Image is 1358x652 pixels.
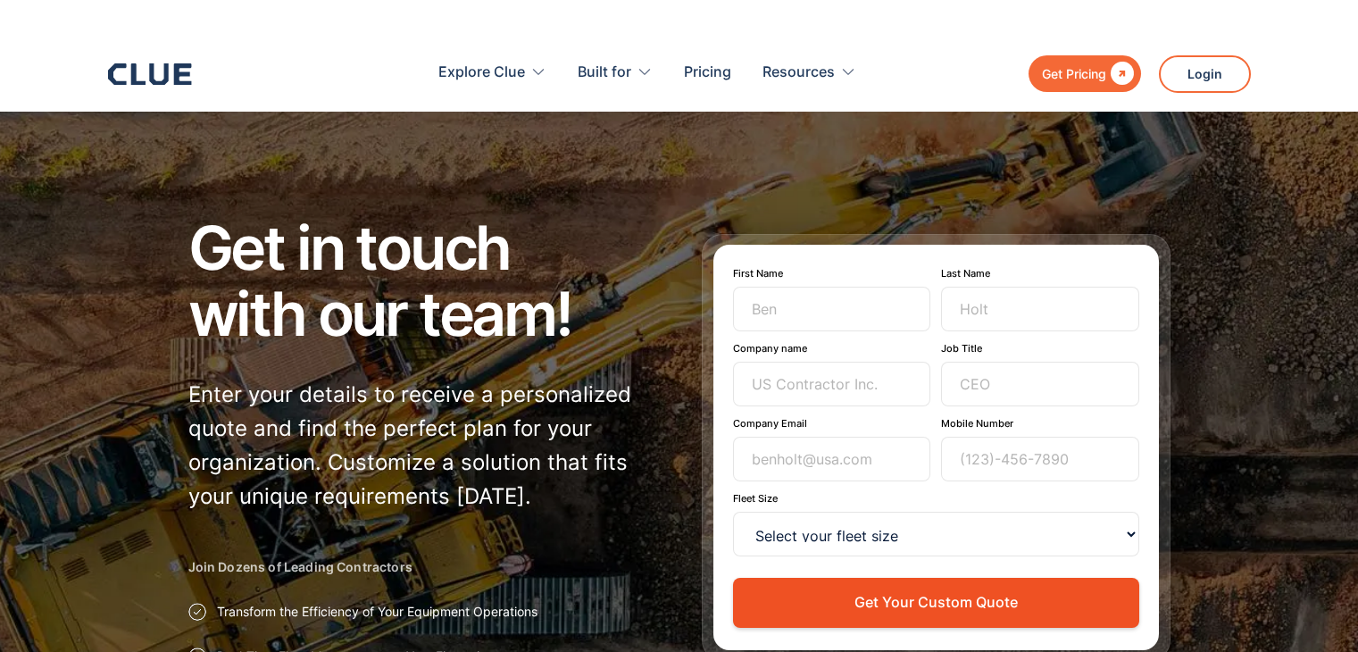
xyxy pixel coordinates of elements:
div:  [1106,63,1134,85]
input: Ben [733,287,931,331]
a: Login [1159,55,1251,93]
div: Resources [762,45,856,101]
img: Approval checkmark icon [188,603,206,621]
label: Last Name [941,267,1139,280]
label: Fleet Size [733,492,1139,505]
div: Get Pricing [1042,63,1106,85]
label: Company Email [733,417,931,430]
label: Job Title [941,342,1139,355]
p: Transform the Efficiency of Your Equipment Operations [217,603,537,621]
button: Get Your Custom Quote [733,578,1139,627]
label: Mobile Number [941,417,1139,430]
h1: Get in touch with our team! [188,214,657,347]
input: US Contractor Inc. [733,362,931,406]
a: Pricing [684,45,731,101]
p: Enter your details to receive a personalized quote and find the perfect plan for your organizatio... [188,378,657,514]
input: Holt [941,287,1139,331]
input: CEO [941,362,1139,406]
input: benholt@usa.com [733,437,931,481]
a: Get Pricing [1029,55,1141,92]
label: Company name [733,342,931,355]
div: Explore Clue [438,45,525,101]
div: Built for [578,45,631,101]
div: Resources [762,45,835,101]
h2: Join Dozens of Leading Contractors [188,558,657,576]
label: First Name [733,267,931,280]
div: Built for [578,45,653,101]
div: Explore Clue [438,45,546,101]
input: (123)-456-7890 [941,437,1139,481]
